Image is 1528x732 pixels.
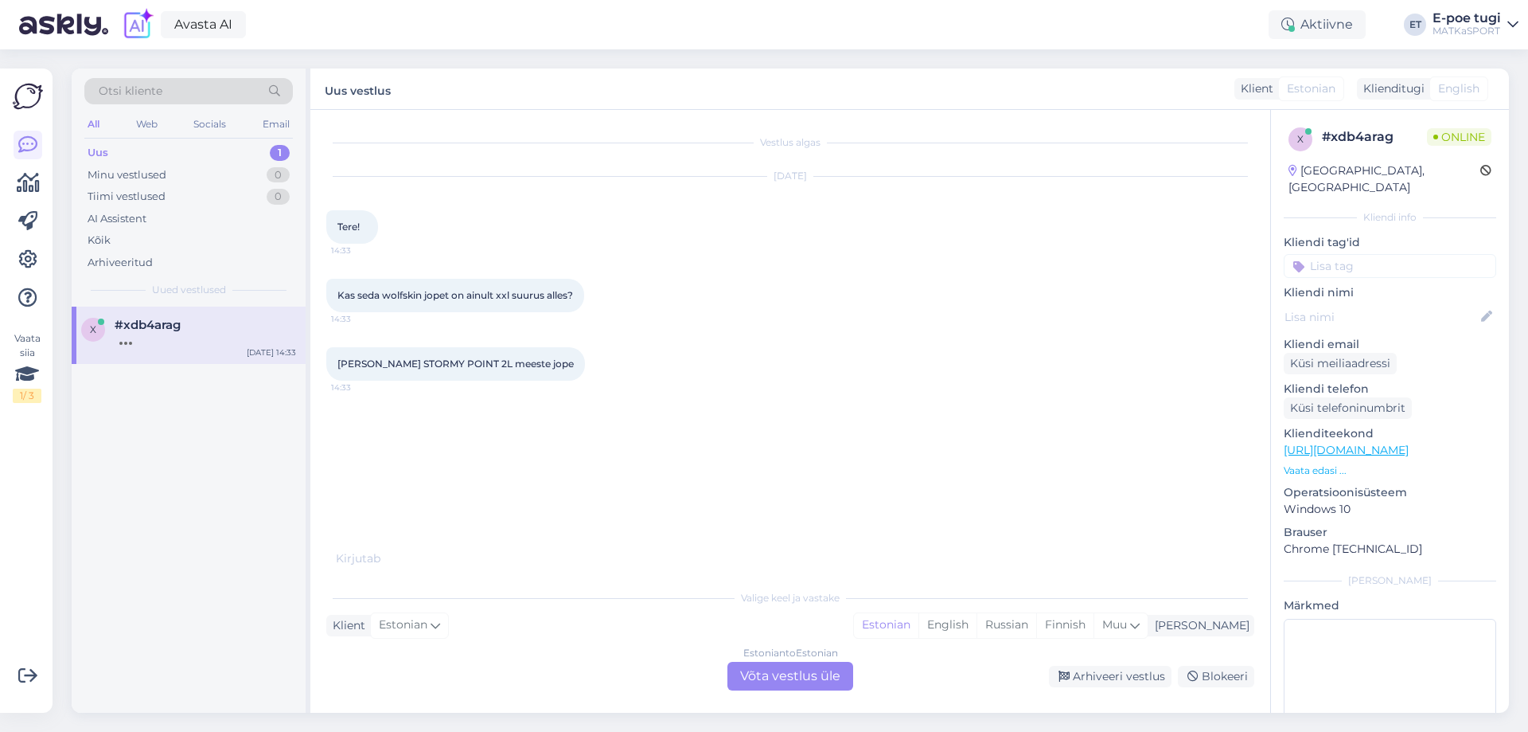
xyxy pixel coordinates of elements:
a: [URL][DOMAIN_NAME] [1284,443,1409,457]
input: Lisa tag [1284,254,1496,278]
p: Brauser [1284,524,1496,541]
span: Otsi kliente [99,83,162,100]
p: Kliendi nimi [1284,284,1496,301]
p: Vaata edasi ... [1284,464,1496,478]
div: [GEOGRAPHIC_DATA], [GEOGRAPHIC_DATA] [1288,162,1480,196]
div: Kõik [88,233,111,249]
div: Klient [326,617,365,634]
span: x [90,323,96,335]
span: . [380,551,383,566]
div: Socials [190,114,229,135]
div: [DATE] [326,169,1254,183]
div: Estonian to Estonian [743,646,838,660]
p: Kliendi email [1284,336,1496,353]
span: Estonian [379,617,427,634]
a: Avasta AI [161,11,246,38]
div: Aktiivne [1269,10,1366,39]
span: [PERSON_NAME] STORMY POINT 2L meeste jope [337,358,574,370]
div: Finnish [1036,613,1093,637]
span: Tere! [337,221,360,233]
p: Kliendi telefon [1284,381,1496,397]
span: Kas seda wolfskin jopet on ainult xxl suurus alles? [337,289,573,301]
input: Lisa nimi [1284,308,1478,326]
div: Arhiveeritud [88,255,153,271]
span: x [1297,133,1304,145]
div: E-poe tugi [1432,12,1501,25]
div: Minu vestlused [88,167,166,183]
div: 1 [270,145,290,161]
span: Online [1427,128,1491,146]
div: Küsi meiliaadressi [1284,353,1397,374]
span: #xdb4arag [115,318,181,332]
div: Vestlus algas [326,135,1254,150]
div: Estonian [854,613,918,637]
div: Klient [1234,80,1273,97]
p: Operatsioonisüsteem [1284,484,1496,501]
a: E-poe tugiMATKaSPORT [1432,12,1518,37]
div: AI Assistent [88,211,146,227]
div: ET [1404,14,1426,36]
div: Kirjutab [326,550,1254,567]
div: 0 [267,189,290,205]
div: Tiimi vestlused [88,189,166,205]
img: Askly Logo [13,81,43,112]
div: # xdb4arag [1322,127,1427,147]
div: 1 / 3 [13,389,41,403]
div: Küsi telefoninumbrit [1284,397,1412,419]
div: Web [133,114,161,135]
span: 14:33 [331,313,391,325]
div: [PERSON_NAME] [1284,573,1496,588]
div: [DATE] 14:33 [247,346,296,358]
div: MATKaSPORT [1432,25,1501,37]
p: Märkmed [1284,597,1496,614]
div: [PERSON_NAME] [1148,617,1249,634]
p: Windows 10 [1284,501,1496,518]
span: English [1438,80,1479,97]
span: Uued vestlused [152,283,226,297]
div: Vaata siia [13,331,41,403]
div: All [84,114,103,135]
span: Estonian [1287,80,1335,97]
p: Chrome [TECHNICAL_ID] [1284,541,1496,558]
div: Uus [88,145,108,161]
div: Blokeeri [1178,666,1254,687]
label: Uus vestlus [325,78,391,100]
div: English [918,613,976,637]
div: Klienditugi [1357,80,1425,97]
div: Kliendi info [1284,210,1496,225]
div: 0 [267,167,290,183]
span: 14:33 [331,245,391,256]
div: Võta vestlus üle [727,662,853,691]
img: explore-ai [121,8,154,41]
div: Valige keel ja vastake [326,591,1254,605]
span: Muu [1102,617,1127,632]
div: Russian [976,613,1036,637]
div: Email [259,114,293,135]
p: Kliendi tag'id [1284,234,1496,251]
div: Arhiveeri vestlus [1049,666,1171,687]
p: Klienditeekond [1284,425,1496,442]
span: 14:33 [331,382,391,393]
